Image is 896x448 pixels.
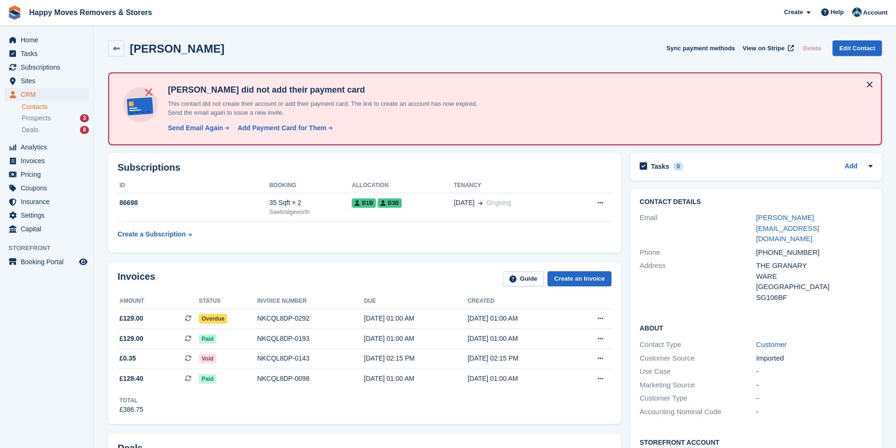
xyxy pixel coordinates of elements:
div: NKCQL8DP-0193 [257,334,364,344]
a: menu [5,47,89,60]
img: stora-icon-8386f47178a22dfd0bd8f6a31ec36ba5ce8667c1dd55bd0f319d3a0aa187defe.svg [8,6,22,20]
span: Sites [21,74,77,87]
span: Ongoing [486,199,511,206]
a: Edit Contact [833,40,882,56]
div: [DATE] 02:15 PM [364,354,468,363]
div: - [756,380,872,391]
a: menu [5,154,89,167]
div: 8 [80,126,89,134]
h2: Subscriptions [118,162,611,173]
a: menu [5,88,89,101]
div: Customer Type [640,393,756,404]
span: Insurance [21,195,77,208]
div: Phone [640,247,756,258]
a: Happy Moves Removers & Storers [25,5,156,20]
a: menu [5,141,89,154]
a: Deals 8 [22,125,89,135]
span: B3B [378,198,402,208]
a: menu [5,222,89,236]
a: Contacts [22,102,89,111]
div: Email [640,212,756,244]
a: Customer [756,340,787,348]
div: WARE [756,271,872,282]
span: Coupons [21,181,77,195]
span: Pricing [21,168,77,181]
h4: [PERSON_NAME] did not add their payment card [164,85,493,95]
div: NKCQL8DP-0143 [257,354,364,363]
button: Delete [799,40,825,56]
span: Prospects [22,114,51,123]
th: ID [118,178,269,193]
div: SG106BF [756,292,872,303]
span: View on Stripe [743,44,785,53]
h2: Invoices [118,271,155,287]
h2: [PERSON_NAME] [130,42,224,55]
span: Tasks [21,47,77,60]
img: Admin [852,8,862,17]
div: [DATE] 02:15 PM [468,354,571,363]
img: no-card-linked-e7822e413c904bf8b177c4d89f31251c4716f9871600ec3ca5bfc59e148c83f4.svg [120,85,160,125]
th: Due [364,294,468,309]
span: Capital [21,222,77,236]
span: Invoices [21,154,77,167]
span: CRM [21,88,77,101]
span: £0.35 [119,354,136,363]
div: [DATE] 01:00 AM [468,314,571,323]
div: Marketing Source [640,380,756,391]
span: Settings [21,209,77,222]
th: Status [199,294,257,309]
div: Customer Source [640,353,756,364]
div: NKCQL8DP-0292 [257,314,364,323]
a: Add Payment Card for Them [234,123,333,133]
a: Guide [503,271,544,287]
a: menu [5,195,89,208]
div: [PHONE_NUMBER] [756,247,872,258]
div: Use Case [640,366,756,377]
div: 86698 [118,198,269,208]
span: Booking Portal [21,255,77,268]
div: Create a Subscription [118,229,186,239]
span: Void [199,354,216,363]
div: Sawbridgeworth [269,208,352,216]
th: Allocation [352,178,454,193]
span: Paid [199,374,216,384]
a: menu [5,181,89,195]
th: Invoice number [257,294,364,309]
a: Preview store [78,256,89,267]
a: menu [5,61,89,74]
div: - [756,393,872,404]
div: [GEOGRAPHIC_DATA] [756,282,872,292]
div: - [756,366,872,377]
th: Booking [269,178,352,193]
span: Analytics [21,141,77,154]
div: 3 [80,114,89,122]
a: menu [5,168,89,181]
a: [PERSON_NAME][EMAIL_ADDRESS][DOMAIN_NAME] [756,213,819,243]
span: £129.00 [119,334,143,344]
div: 0 [673,162,684,171]
a: Add [845,161,857,172]
a: menu [5,33,89,47]
a: Create a Subscription [118,226,192,243]
a: menu [5,74,89,87]
span: Create [784,8,803,17]
th: Amount [118,294,199,309]
div: [DATE] 01:00 AM [364,314,468,323]
h2: Storefront Account [640,437,872,447]
th: Tenancy [454,178,571,193]
h2: Contact Details [640,198,872,206]
span: Storefront [8,244,94,253]
div: £386.75 [119,405,143,415]
a: Prospects 3 [22,113,89,123]
a: menu [5,255,89,268]
div: Contact Type [640,339,756,350]
a: Create an Invoice [547,271,611,287]
div: Add Payment Card for Them [238,123,326,133]
span: £129.00 [119,314,143,323]
span: Help [831,8,844,17]
button: Sync payment methods [666,40,735,56]
span: [DATE] [454,198,475,208]
div: [DATE] 01:00 AM [468,374,571,384]
span: Home [21,33,77,47]
span: Deals [22,126,39,134]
